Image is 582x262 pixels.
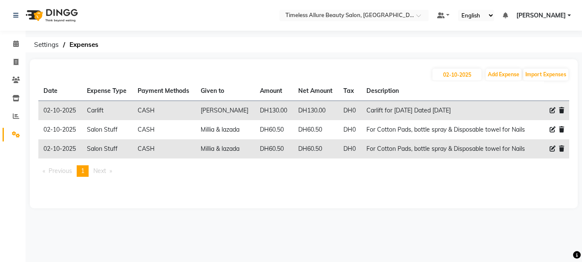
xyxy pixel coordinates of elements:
[293,81,338,101] th: Net Amount
[338,139,361,158] td: DH0
[65,37,103,52] span: Expenses
[30,37,63,52] span: Settings
[293,139,338,158] td: DH60.50
[255,101,293,121] td: DH130.00
[82,101,133,121] td: Carlift
[293,120,338,139] td: DH60.50
[133,101,196,121] td: CASH
[361,101,533,121] td: Carlift for [DATE] Dated [DATE]
[38,120,82,139] td: 02-10-2025
[38,81,82,101] th: Date
[196,120,255,139] td: Millia & lazada
[133,81,196,101] th: Payment Methods
[361,139,533,158] td: For Cotton Pads, bottle spray & Disposable towel for Nails
[38,139,82,158] td: 02-10-2025
[338,101,361,121] td: DH0
[81,167,84,175] span: 1
[486,69,521,81] button: Add Expense
[82,120,133,139] td: Salon Stuff
[133,120,196,139] td: CASH
[255,81,293,101] th: Amount
[82,139,133,158] td: Salon Stuff
[38,101,82,121] td: 02-10-2025
[255,120,293,139] td: DH60.50
[49,167,72,175] span: Previous
[93,167,106,175] span: Next
[38,165,569,177] nav: Pagination
[516,11,566,20] span: [PERSON_NAME]
[338,120,361,139] td: DH0
[361,81,533,101] th: Description
[338,81,361,101] th: Tax
[196,81,255,101] th: Given to
[196,101,255,121] td: [PERSON_NAME]
[293,101,338,121] td: DH130.00
[361,120,533,139] td: For Cotton Pads, bottle spray & Disposable towel for Nails
[133,139,196,158] td: CASH
[255,139,293,158] td: DH60.50
[432,69,481,81] input: PLACEHOLDER.DATE
[82,81,133,101] th: Expense Type
[22,3,80,27] img: logo
[523,69,568,81] button: Import Expenses
[196,139,255,158] td: Millia & lazada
